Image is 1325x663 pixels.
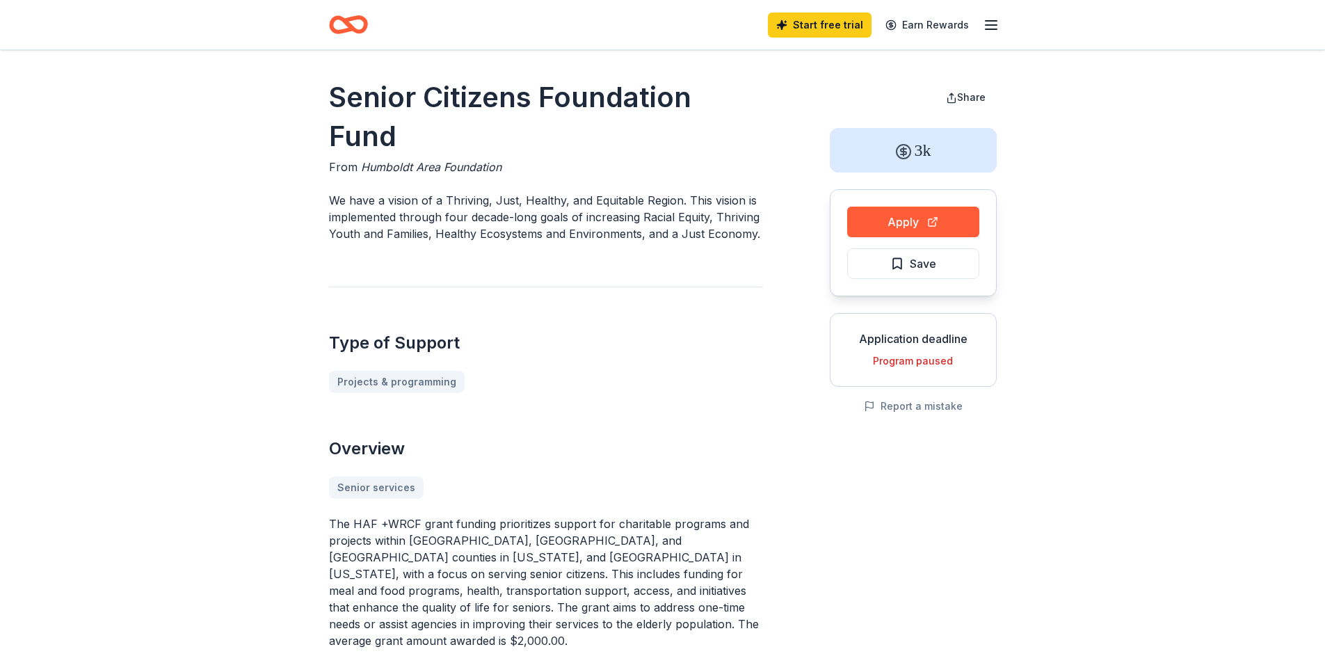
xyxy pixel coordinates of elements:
[329,516,763,649] p: The HAF +WRCF grant funding prioritizes support for charitable programs and projects within [GEOG...
[830,128,997,173] div: 3k
[329,78,763,156] h1: Senior Citizens Foundation Fund
[864,398,963,415] button: Report a mistake
[935,83,997,111] button: Share
[768,13,872,38] a: Start free trial
[847,207,979,237] button: Apply
[842,330,985,347] div: Application deadline
[361,160,501,174] span: Humboldt Area Foundation
[329,332,763,354] h2: Type of Support
[847,248,979,279] button: Save
[329,192,763,242] p: We have a vision of a Thriving, Just, Healthy, and Equitable Region. This vision is implemented t...
[877,13,977,38] a: Earn Rewards
[910,255,936,273] span: Save
[957,91,986,103] span: Share
[329,159,763,175] div: From
[329,438,763,460] h2: Overview
[329,8,368,41] a: Home
[842,353,985,369] div: Program paused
